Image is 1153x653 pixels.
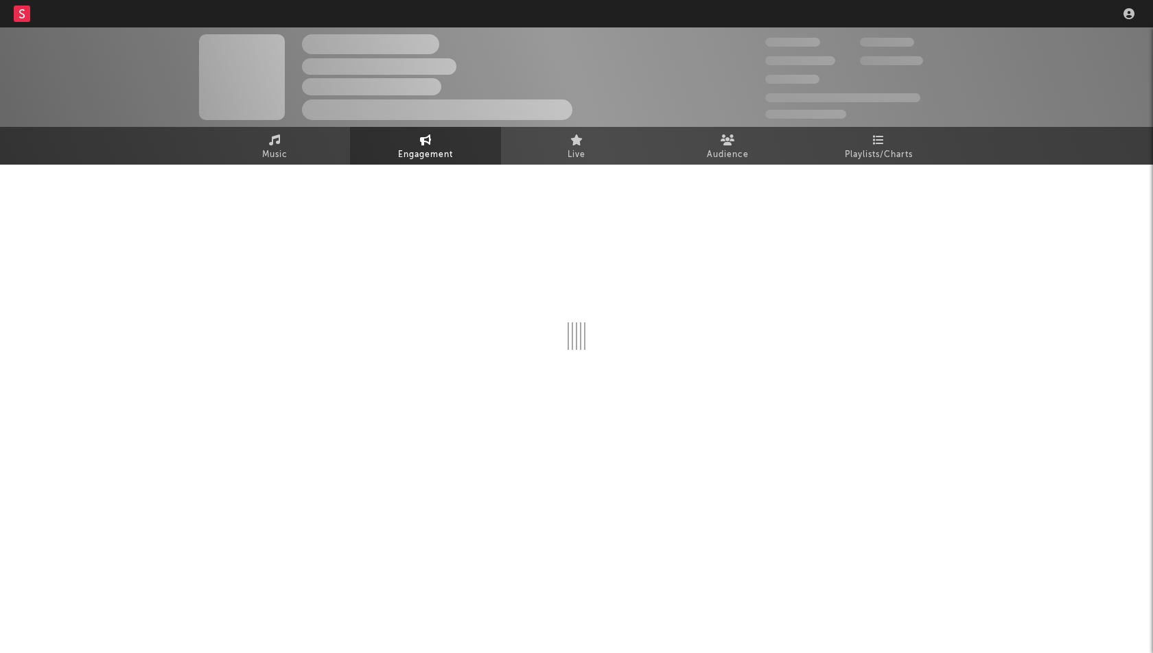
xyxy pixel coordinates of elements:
a: Audience [652,127,803,165]
span: Live [568,147,585,163]
a: Music [199,127,350,165]
span: 50 000 000 [765,56,835,65]
span: Engagement [398,147,453,163]
span: 100 000 [860,38,914,47]
a: Playlists/Charts [803,127,954,165]
span: 50 000 000 Monthly Listeners [765,93,920,102]
a: Engagement [350,127,501,165]
span: Audience [707,147,749,163]
span: 100 000 [765,75,819,84]
span: Jump Score: 85.0 [765,110,846,119]
span: 300 000 [765,38,820,47]
span: Playlists/Charts [845,147,913,163]
span: Music [262,147,288,163]
a: Live [501,127,652,165]
span: 1 000 000 [860,56,923,65]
